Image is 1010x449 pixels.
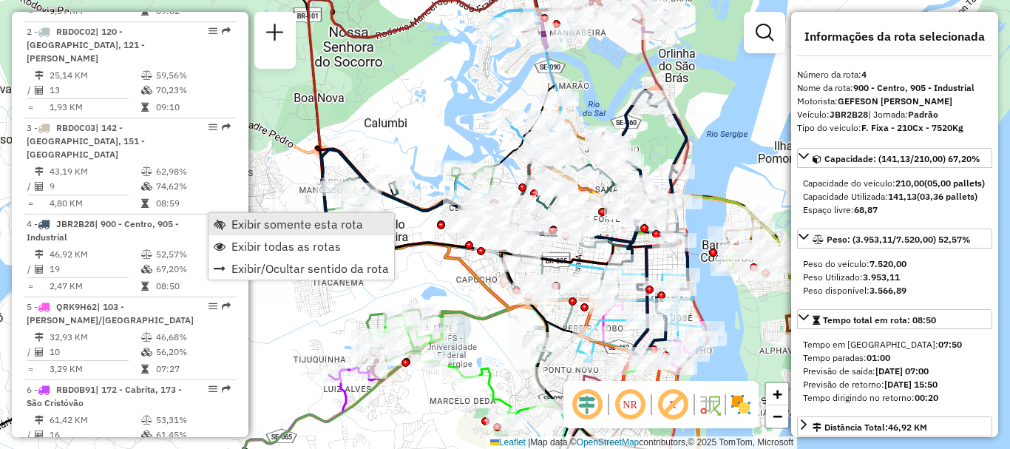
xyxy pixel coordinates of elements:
[141,333,152,342] i: % de utilização do peso
[797,416,992,436] a: Distância Total:46,92 KM
[773,407,782,425] span: −
[155,413,230,428] td: 53,31%
[141,282,149,291] i: Tempo total em rota
[49,413,140,428] td: 61,42 KM
[773,385,782,403] span: +
[853,82,975,93] strong: 900 - Centro, 905 - Industrial
[209,302,217,311] em: Opções
[155,164,230,179] td: 62,98%
[155,362,230,377] td: 07:27
[141,348,152,357] i: % de utilização da cubagem
[209,213,394,235] li: Exibir somente esta rota
[49,262,140,277] td: 19
[823,314,936,325] span: Tempo total em rota: 08:50
[35,431,44,439] i: Total de Atividades
[797,251,992,303] div: Peso: (3.953,11/7.520,00) 52,57%
[797,95,992,108] div: Motorista:
[803,271,986,284] div: Peso Utilizado:
[803,203,986,217] div: Espaço livre:
[915,392,938,403] strong: 00:20
[141,182,152,191] i: % de utilização da cubagem
[766,405,788,428] a: Zoom out
[490,437,526,448] a: Leaflet
[35,182,44,191] i: Total de Atividades
[27,218,179,243] span: 4 -
[803,338,986,351] div: Tempo em [GEOGRAPHIC_DATA]:
[49,68,140,83] td: 25,14 KM
[49,330,140,345] td: 32,93 KM
[56,26,95,37] span: RBD0C02
[797,30,992,44] h4: Informações da rota selecionada
[803,258,906,269] span: Peso do veículo:
[231,240,341,252] span: Exibir todas as rotas
[35,86,44,95] i: Total de Atividades
[141,265,152,274] i: % de utilização da cubagem
[35,71,44,80] i: Distância Total
[884,379,938,390] strong: [DATE] 15:50
[155,428,230,442] td: 61,45%
[49,179,140,194] td: 9
[35,333,44,342] i: Distância Total
[27,218,179,243] span: | 900 - Centro, 905 - Industrial
[222,302,231,311] em: Rota exportada
[27,100,34,115] td: =
[231,218,363,230] span: Exibir somente esta rota
[888,191,917,202] strong: 141,13
[870,285,906,296] strong: 3.566,89
[35,265,44,274] i: Total de Atividades
[141,431,152,439] i: % de utilização da cubagem
[528,437,530,448] span: |
[569,387,605,422] span: Ocultar deslocamento
[797,148,992,168] a: Capacidade: (141,13/210,00) 67,20%
[917,191,977,202] strong: (03,36 pallets)
[27,384,182,408] span: 6 -
[222,123,231,132] em: Rota exportada
[875,365,929,377] strong: [DATE] 07:00
[56,384,95,395] span: RBD0B91
[141,365,149,374] i: Tempo total em rota
[49,100,140,115] td: 1,93 KM
[797,81,992,95] div: Nome da rota:
[141,86,152,95] i: % de utilização da cubagem
[830,109,868,120] strong: JBR2B28
[803,351,986,365] div: Tempo paradas:
[49,428,140,442] td: 16
[141,167,152,176] i: % de utilização do peso
[27,262,34,277] td: /
[729,393,753,416] img: Exibir/Ocultar setores
[863,271,900,283] strong: 3.953,11
[813,421,927,434] div: Distância Total:
[27,362,34,377] td: =
[27,122,145,160] span: 3 -
[27,301,194,325] span: | 103 - [PERSON_NAME]/[GEOGRAPHIC_DATA]
[209,235,394,257] li: Exibir todas as rotas
[231,263,389,274] span: Exibir/Ocultar sentido da rota
[35,250,44,259] i: Distância Total
[35,416,44,425] i: Distância Total
[49,196,140,211] td: 4,80 KM
[612,387,648,422] span: Ocultar NR
[797,121,992,135] div: Tipo do veículo:
[27,26,145,64] span: | 120 - [GEOGRAPHIC_DATA], 121 - [PERSON_NAME]
[35,167,44,176] i: Distância Total
[750,18,779,47] a: Exibir filtros
[155,83,230,98] td: 70,23%
[824,153,980,164] span: Capacidade: (141,13/210,00) 67,20%
[868,109,938,120] span: | Jornada:
[49,164,140,179] td: 43,19 KM
[49,83,140,98] td: 13
[27,122,145,160] span: | 142 - [GEOGRAPHIC_DATA], 151 - [GEOGRAPHIC_DATA]
[49,247,140,262] td: 46,92 KM
[155,68,230,83] td: 59,56%
[222,385,231,394] em: Rota exportada
[27,196,34,211] td: =
[888,422,927,433] span: 46,92 KM
[209,123,217,132] em: Opções
[803,190,986,203] div: Capacidade Utilizada:
[827,234,971,245] span: Peso: (3.953,11/7.520,00) 52,57%
[56,218,95,229] span: JBR2B28
[155,345,230,359] td: 56,20%
[698,393,722,416] img: Fluxo de ruas
[155,196,230,211] td: 08:59
[27,83,34,98] td: /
